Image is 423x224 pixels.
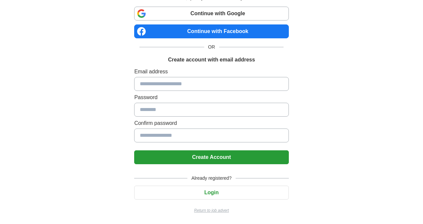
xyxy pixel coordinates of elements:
label: Email address [134,68,288,76]
a: Continue with Google [134,7,288,20]
label: Password [134,93,288,101]
h1: Create account with email address [168,56,255,64]
a: Continue with Facebook [134,24,288,38]
button: Create Account [134,150,288,164]
span: OR [204,44,219,51]
span: Already registered? [187,175,235,182]
a: Return to job advert [134,207,288,213]
label: Confirm password [134,119,288,127]
button: Login [134,186,288,200]
a: Login [134,190,288,195]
